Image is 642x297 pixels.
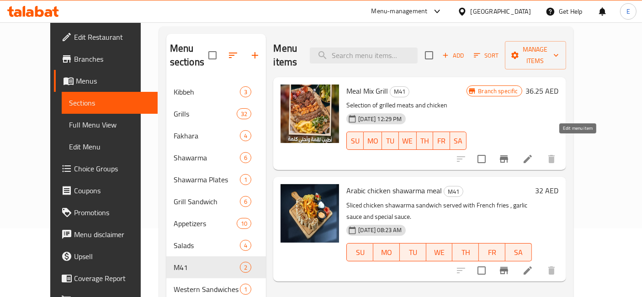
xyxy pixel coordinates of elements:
a: Edit Menu [62,136,158,158]
span: Fakhara [174,130,240,141]
h6: 36.25 AED [526,85,559,97]
span: M41 [390,86,409,97]
span: Sort sections [222,44,244,66]
span: 1 [240,175,251,184]
div: items [240,152,251,163]
span: Add [441,50,466,61]
div: Menu-management [371,6,428,17]
span: Coupons [74,185,150,196]
div: Appetizers [174,218,237,229]
a: Upsell [54,245,158,267]
button: WE [426,243,453,261]
span: Sections [69,97,150,108]
span: Select all sections [203,46,222,65]
a: Menu disclaimer [54,223,158,245]
div: Western Sandwiches [174,284,240,295]
div: items [240,130,251,141]
button: FR [479,243,505,261]
a: Branches [54,48,158,70]
div: items [240,196,251,207]
span: Salads [174,240,240,251]
span: FR [437,134,446,148]
div: [GEOGRAPHIC_DATA] [471,6,531,16]
button: Add section [244,44,266,66]
span: SA [454,134,463,148]
span: FR [483,246,502,259]
button: delete [541,148,562,170]
span: 4 [240,132,251,140]
span: 10 [237,219,251,228]
div: M41 [390,86,409,97]
h2: Menu items [273,42,298,69]
span: Menus [76,75,150,86]
span: Add item [439,48,468,63]
span: Choice Groups [74,163,150,174]
input: search [310,48,418,64]
span: Kibbeh [174,86,240,97]
span: Manage items [512,44,559,67]
button: SA [505,243,532,261]
span: M41 [174,262,240,273]
span: 32 [237,110,251,118]
button: WE [399,132,417,150]
button: TH [452,243,479,261]
span: Select section [419,46,439,65]
button: Branch-specific-item [493,260,515,281]
div: Shawarma Plates1 [166,169,266,191]
div: Shawarma6 [166,147,266,169]
span: Grills [174,108,237,119]
div: Fakhara4 [166,125,266,147]
button: SU [346,132,364,150]
span: SU [350,246,370,259]
button: SU [346,243,373,261]
div: Kibbeh3 [166,81,266,103]
div: items [240,284,251,295]
span: Branches [74,53,150,64]
span: Promotions [74,207,150,218]
span: TU [386,134,395,148]
span: TH [420,134,430,148]
span: [DATE] 08:23 AM [355,226,405,234]
div: items [240,240,251,251]
span: 6 [240,197,251,206]
button: Branch-specific-item [493,148,515,170]
span: Edit Restaurant [74,32,150,42]
button: Sort [472,48,501,63]
div: Salads4 [166,234,266,256]
span: 2 [240,263,251,272]
a: Menus [54,70,158,92]
span: TU [403,246,423,259]
span: M41 [444,186,463,197]
div: M412 [166,256,266,278]
span: Coverage Report [74,273,150,284]
div: Shawarma Plates [174,174,240,185]
span: 3 [240,88,251,96]
button: MO [373,243,400,261]
span: 6 [240,154,251,162]
button: Add [439,48,468,63]
a: Full Menu View [62,114,158,136]
img: Meal Mix Grill [281,85,339,143]
span: Branch specific [474,87,521,95]
a: Sections [62,92,158,114]
span: Select to update [472,261,491,280]
a: Edit menu item [522,265,533,276]
a: Choice Groups [54,158,158,180]
a: Coverage Report [54,267,158,289]
span: Full Menu View [69,119,150,130]
span: Arabic chicken shawarma meal [346,184,442,197]
span: Grill Sandwich [174,196,240,207]
span: TH [456,246,475,259]
button: Manage items [505,41,566,69]
span: E [626,6,630,16]
div: items [237,218,251,229]
span: Sort items [468,48,505,63]
div: items [237,108,251,119]
span: 1 [240,285,251,294]
span: SA [509,246,528,259]
span: WE [430,246,449,259]
a: Promotions [54,202,158,223]
a: Coupons [54,180,158,202]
